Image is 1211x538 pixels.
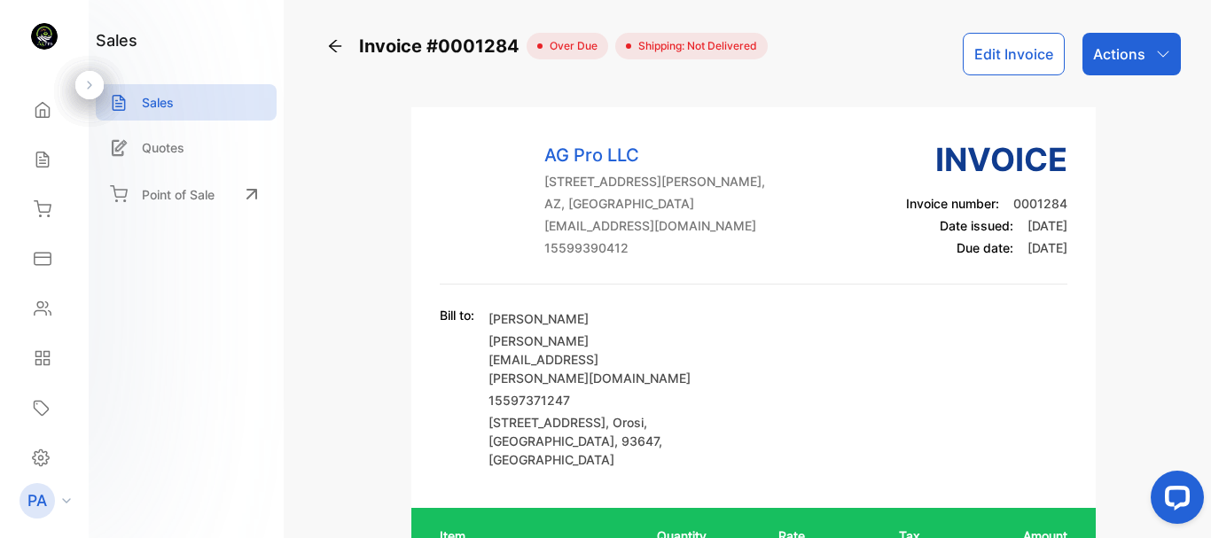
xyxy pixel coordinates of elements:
img: Company Logo [440,142,528,230]
a: Quotes [96,129,277,166]
iframe: LiveChat chat widget [1137,464,1211,538]
a: Sales [96,84,277,121]
h3: Invoice [906,136,1067,183]
p: PA [27,489,47,512]
span: , 93647 [614,433,659,448]
p: Actions [1093,43,1145,65]
img: logo [31,23,58,50]
p: [STREET_ADDRESS][PERSON_NAME], [544,172,765,191]
p: Sales [142,93,174,112]
p: AZ, [GEOGRAPHIC_DATA] [544,194,765,213]
p: [PERSON_NAME][EMAIL_ADDRESS][PERSON_NAME][DOMAIN_NAME] [488,331,692,387]
h1: sales [96,28,137,52]
p: [EMAIL_ADDRESS][DOMAIN_NAME] [544,216,765,235]
button: Edit Invoice [963,33,1065,75]
p: Bill to: [440,306,474,324]
span: Date issued: [940,218,1013,233]
span: [DATE] [1027,218,1067,233]
p: 15599390412 [544,238,765,257]
span: Invoice number: [906,196,999,211]
span: Invoice #0001284 [359,33,527,59]
span: 0001284 [1013,196,1067,211]
a: Point of Sale [96,175,277,214]
span: Due date: [957,240,1013,255]
p: Point of Sale [142,185,215,204]
button: Actions [1082,33,1181,75]
span: [DATE] [1027,240,1067,255]
p: Quotes [142,138,184,157]
p: 15597371247 [488,391,692,409]
p: AG Pro LLC [544,142,765,168]
span: over due [543,38,598,54]
span: , Orosi [605,415,644,430]
span: [STREET_ADDRESS] [488,415,605,430]
p: [PERSON_NAME] [488,309,692,328]
span: Shipping: Not Delivered [631,38,757,54]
